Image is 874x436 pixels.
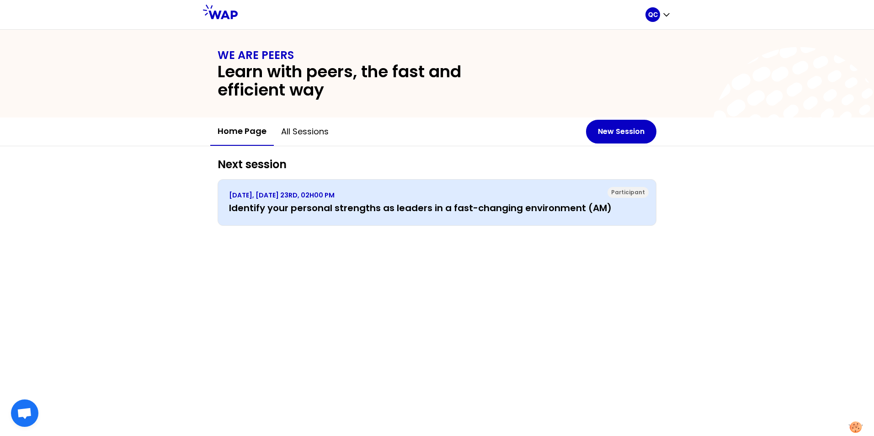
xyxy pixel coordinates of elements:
[218,157,656,172] h2: Next session
[645,7,671,22] button: QC
[229,191,645,200] p: [DATE], [DATE] 23RD, 02H00 PM
[11,399,38,427] div: Open chat
[229,191,645,214] a: [DATE], [DATE] 23RD, 02H00 PMIdentify your personal strengths as leaders in a fast-changing envir...
[586,120,656,144] button: New Session
[229,202,645,214] h3: Identify your personal strengths as leaders in a fast-changing environment (AM)
[218,63,525,99] h2: Learn with peers, the fast and efficient way
[218,48,656,63] h1: WE ARE PEERS
[210,117,274,146] button: Home page
[608,187,649,198] div: Participant
[274,118,336,145] button: All sessions
[648,10,658,19] p: QC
